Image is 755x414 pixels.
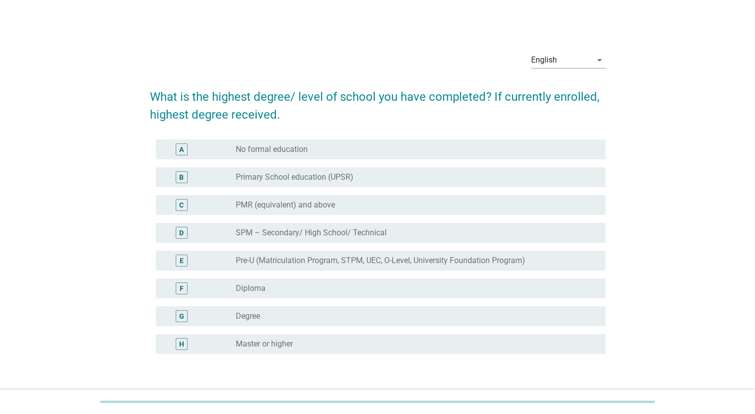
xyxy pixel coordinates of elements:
[236,200,335,210] label: PMR (equivalent) and above
[179,311,184,321] div: G
[236,339,293,349] label: Master or higher
[594,54,606,66] i: arrow_drop_down
[236,228,387,238] label: SPM – Secondary/ High School/ Technical
[236,283,266,293] label: Diploma
[150,78,606,124] h2: What is the highest degree/ level of school you have completed? If currently enrolled, highest de...
[179,200,184,210] div: C
[179,227,184,238] div: D
[179,144,184,154] div: A
[179,339,184,349] div: H
[236,144,308,154] label: No formal education
[180,283,184,293] div: F
[236,311,260,321] label: Degree
[180,255,184,266] div: E
[236,256,525,266] label: Pre-U (Matriculation Program, STPM, UEC, O-Level, University Foundation Program)
[179,172,184,182] div: B
[236,172,353,182] label: Primary School education (UPSR)
[531,56,557,65] div: English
